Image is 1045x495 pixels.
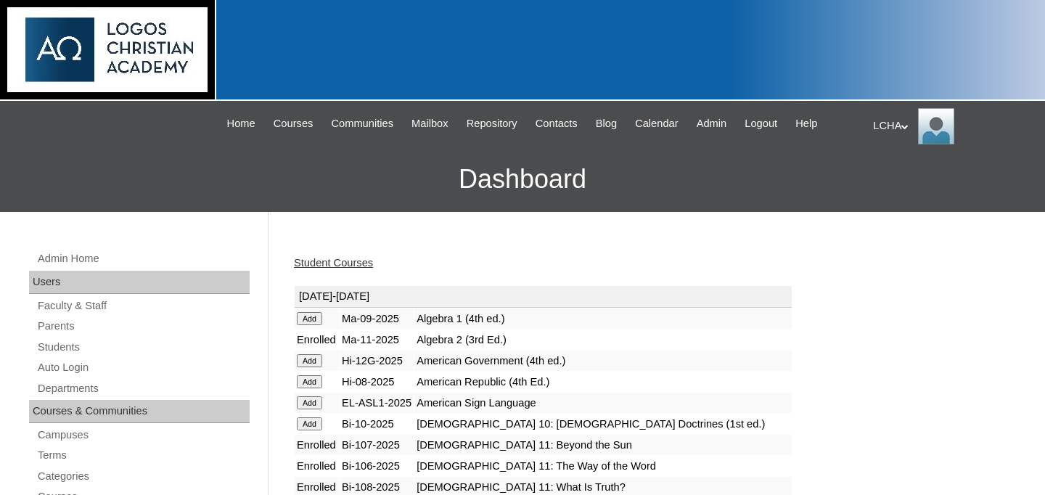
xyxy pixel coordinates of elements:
[295,435,339,455] td: Enrolled
[29,400,250,423] div: Courses & Communities
[459,115,525,132] a: Repository
[536,115,578,132] span: Contacts
[340,372,414,392] td: Hi-08-2025
[295,330,339,350] td: Enrolled
[414,393,792,413] td: American Sign Language
[873,108,1030,144] div: LCHA
[36,359,250,377] a: Auto Login
[220,115,263,132] a: Home
[295,286,792,308] td: [DATE]-[DATE]
[635,115,678,132] span: Calendar
[795,115,817,132] span: Help
[36,250,250,268] a: Admin Home
[404,115,456,132] a: Mailbox
[266,115,321,132] a: Courses
[324,115,401,132] a: Communities
[36,380,250,398] a: Departments
[788,115,824,132] a: Help
[297,312,322,325] input: Add
[414,372,792,392] td: American Republic (4th Ed.)
[297,375,322,388] input: Add
[918,108,954,144] img: LCHA Admin
[331,115,393,132] span: Communities
[528,115,585,132] a: Contacts
[36,446,250,465] a: Terms
[340,308,414,329] td: Ma-09-2025
[689,115,734,132] a: Admin
[36,467,250,486] a: Categories
[340,414,414,434] td: Bi-10-2025
[340,435,414,455] td: Bi-107-2025
[414,308,792,329] td: Algebra 1 (4th ed.)
[227,115,255,132] span: Home
[467,115,517,132] span: Repository
[628,115,685,132] a: Calendar
[414,456,792,476] td: [DEMOGRAPHIC_DATA] 11: The Way of the Word
[414,435,792,455] td: [DEMOGRAPHIC_DATA] 11: Beyond the Sun
[36,297,250,315] a: Faculty & Staff
[274,115,313,132] span: Courses
[340,351,414,371] td: Hi-12G-2025
[589,115,624,132] a: Blog
[36,338,250,356] a: Students
[340,330,414,350] td: Ma-11-2025
[414,330,792,350] td: Algebra 2 (3rd Ed.)
[414,351,792,371] td: American Government (4th ed.)
[295,456,339,476] td: Enrolled
[596,115,617,132] span: Blog
[297,396,322,409] input: Add
[414,414,792,434] td: [DEMOGRAPHIC_DATA] 10: [DEMOGRAPHIC_DATA] Doctrines (1st ed.)
[737,115,784,132] a: Logout
[697,115,727,132] span: Admin
[411,115,448,132] span: Mailbox
[7,7,208,92] img: logo-white.png
[745,115,777,132] span: Logout
[294,257,373,269] a: Student Courses
[297,354,322,367] input: Add
[36,317,250,335] a: Parents
[29,271,250,294] div: Users
[340,393,414,413] td: EL-ASL1-2025
[340,456,414,476] td: Bi-106-2025
[7,147,1038,212] h3: Dashboard
[36,426,250,444] a: Campuses
[297,417,322,430] input: Add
